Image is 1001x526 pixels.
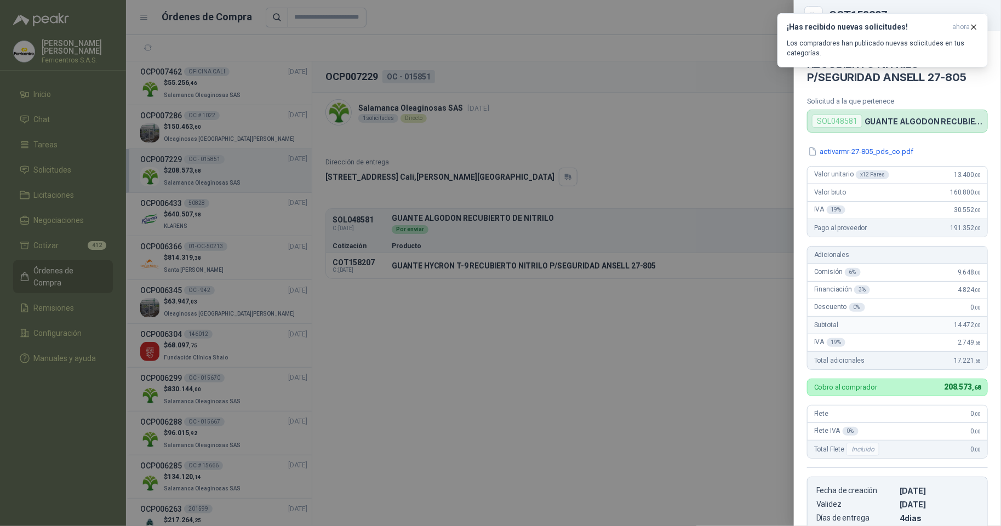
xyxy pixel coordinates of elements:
div: Incluido [846,443,879,456]
span: 2.749 [958,339,981,346]
p: Fecha de creación [816,486,895,495]
p: Cobro al comprador [814,384,877,391]
span: Financiación [814,285,870,294]
button: activarmr-27-805_pds_co.pdf [807,146,914,157]
span: IVA [814,205,845,214]
div: 0 % [849,303,865,312]
span: ,00 [974,305,981,311]
button: Close [807,9,820,22]
span: 0 [971,410,981,418]
span: 14.472 [954,321,981,329]
span: ,00 [974,207,981,213]
span: Comisión [814,268,861,277]
span: 191.352 [950,224,981,232]
span: Subtotal [814,321,838,329]
span: ,00 [974,190,981,196]
span: 0 [971,445,981,453]
div: Total adicionales [808,352,987,369]
button: ¡Has recibido nuevas solicitudes!ahora Los compradores han publicado nuevas solicitudes en tus ca... [777,13,988,67]
div: 19 % [827,338,846,347]
span: Descuento [814,303,865,312]
span: Valor bruto [814,188,846,196]
div: 3 % [854,285,870,294]
span: ,00 [974,411,981,417]
span: ,00 [974,447,981,453]
span: ,00 [974,428,981,434]
span: 160.800 [950,188,981,196]
span: 13.400 [954,171,981,179]
span: ,68 [974,358,981,364]
span: Flete [814,410,828,418]
span: ,68 [974,340,981,346]
p: 4 dias [900,513,979,523]
div: 6 % [845,268,861,277]
div: COT158207 [829,10,988,21]
p: Solicitud a la que pertenece [807,97,988,105]
h3: ¡Has recibido nuevas solicitudes! [787,22,948,32]
p: Validez [816,500,895,509]
span: Flete IVA [814,427,859,436]
span: 0 [971,304,981,311]
div: Adicionales [808,247,987,264]
span: 4.824 [958,286,981,294]
span: ahora [952,22,970,32]
span: ,00 [974,322,981,328]
p: [DATE] [900,486,979,495]
div: 0 % [843,427,859,436]
span: ,00 [974,225,981,231]
div: SOL048581 [812,115,862,128]
span: 208.573 [944,382,981,391]
p: [DATE] [900,500,979,509]
span: Pago al proveedor [814,224,867,232]
span: 0 [971,427,981,435]
span: IVA [814,338,845,347]
span: 9.648 [958,268,981,276]
p: Días de entrega [816,513,895,523]
p: GUANTE ALGODON RECUBIERTO DE NITRILO [865,117,983,126]
span: 30.552 [954,206,981,214]
div: x 12 Pares [856,170,889,179]
span: Valor unitario [814,170,889,179]
span: 17.221 [954,357,981,364]
span: Total Flete [814,443,882,456]
span: ,00 [974,172,981,178]
span: ,00 [974,287,981,293]
span: ,00 [974,270,981,276]
span: ,68 [972,384,981,391]
div: 19 % [827,205,846,214]
p: Los compradores han publicado nuevas solicitudes en tus categorías. [787,38,979,58]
